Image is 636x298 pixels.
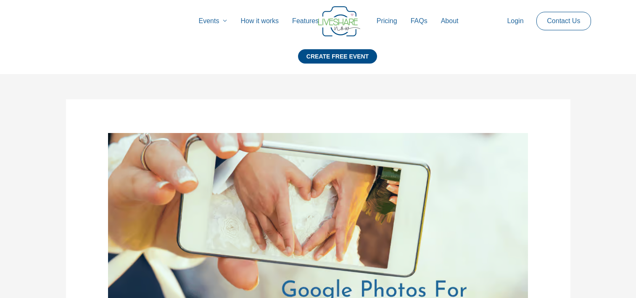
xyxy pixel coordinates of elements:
img: Group 14 | Live Photo Slideshow for Events | Create Free Events Album for Any Occasion [318,6,360,37]
a: How it works [234,8,285,35]
a: Features [285,8,325,35]
a: CREATE FREE EVENT [298,49,377,74]
a: Events [192,8,234,35]
a: About [434,8,465,35]
a: Contact Us [540,12,587,30]
a: FAQs [404,8,434,35]
div: CREATE FREE EVENT [298,49,377,64]
a: Login [500,8,530,35]
a: Pricing [370,8,404,35]
nav: Site Navigation [15,8,621,35]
